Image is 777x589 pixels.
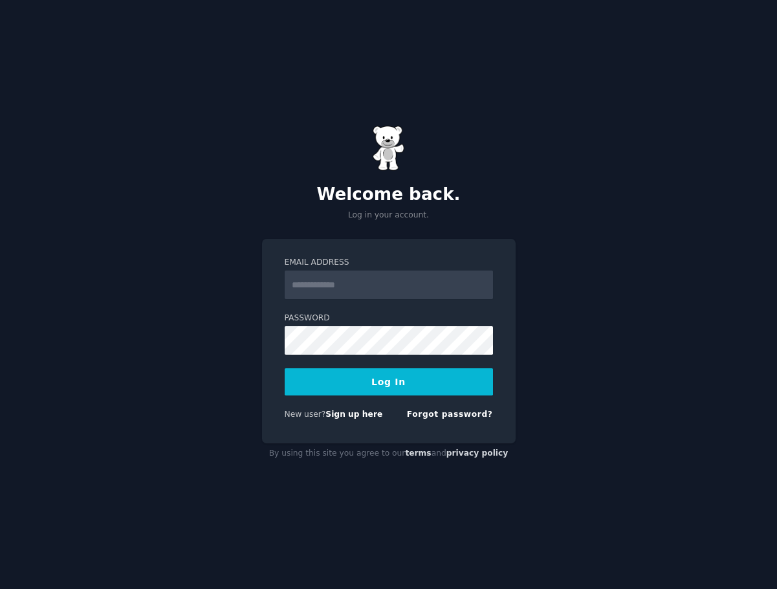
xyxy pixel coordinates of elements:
p: Log in your account. [262,210,516,221]
img: Gummy Bear [373,126,405,171]
a: Forgot password? [407,410,493,419]
label: Email Address [285,257,493,269]
a: Sign up here [325,410,382,419]
span: New user? [285,410,326,419]
label: Password [285,313,493,324]
h2: Welcome back. [262,184,516,205]
button: Log In [285,368,493,395]
a: privacy policy [446,449,509,458]
a: terms [405,449,431,458]
div: By using this site you agree to our and [262,443,516,464]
